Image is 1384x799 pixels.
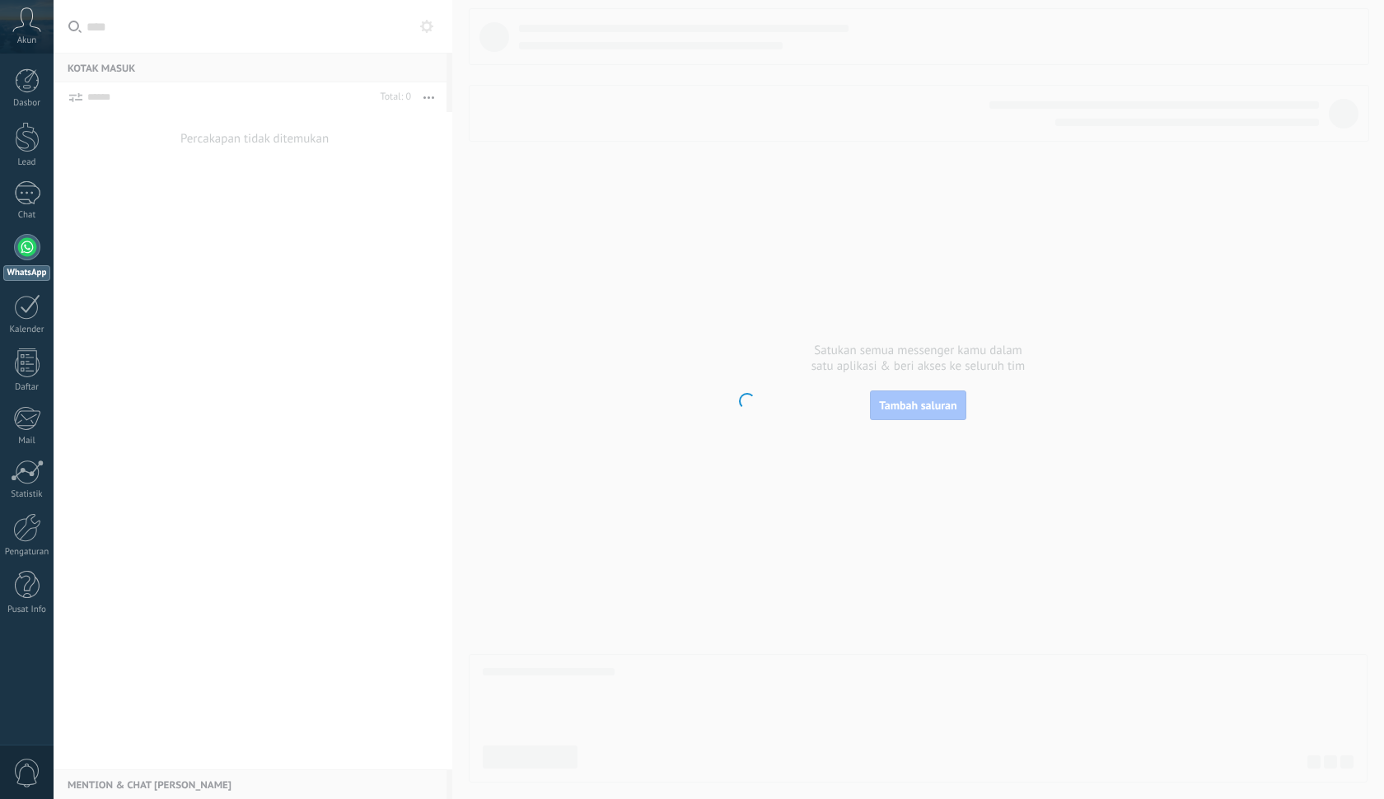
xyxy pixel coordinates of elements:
[3,325,51,335] div: Kalender
[3,98,51,109] div: Dasbor
[3,547,51,558] div: Pengaturan
[3,210,51,221] div: Chat
[17,35,37,46] span: Akun
[3,436,51,446] div: Mail
[3,157,51,168] div: Lead
[3,382,51,393] div: Daftar
[3,605,51,615] div: Pusat Info
[3,489,51,500] div: Statistik
[3,265,50,281] div: WhatsApp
